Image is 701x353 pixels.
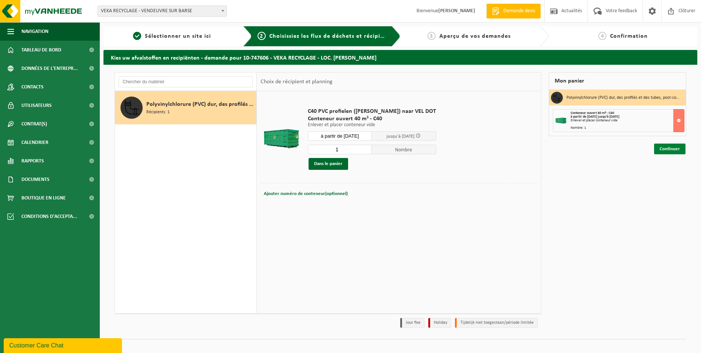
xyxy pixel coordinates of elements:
[21,115,47,133] span: Contrat(s)
[571,119,684,122] div: Enlever et placer conteneur vide
[21,170,50,189] span: Documents
[21,96,52,115] span: Utilisateurs
[571,111,614,115] span: Conteneur ouvert 40 m³ - C40
[98,6,227,16] span: VEKA RECYCLAGE - VENDEUVRE SUR BARSE
[98,6,227,17] span: VEKA RECYCLAGE - VENDEUVRE SUR BARSE
[566,92,680,104] h3: Polyvinylchlorure (PVC) dur, des profilés et des tubes, post-consumer
[115,91,256,124] button: Polyvinylchlorure (PVC) dur, des profilés et des tubes, post-consumer Récipients: 1
[549,72,686,90] div: Mon panier
[308,122,436,128] p: Enlever et placer conteneur vide
[308,108,436,115] span: C40 PVC profielen ([PERSON_NAME]) naar VEL DOT
[4,337,123,353] iframe: chat widget
[21,22,48,41] span: Navigation
[133,32,141,40] span: 1
[103,50,697,64] h2: Kies uw afvalstoffen en recipiënten - demande pour 10-747606 - VEKA RECYCLAGE - LOC. [PERSON_NAME]
[309,158,348,170] button: Dans le panier
[486,4,541,19] a: Demande devis
[21,59,78,78] span: Données de l'entrepr...
[269,33,392,39] span: Choisissiez les flux de déchets et récipients
[308,115,436,122] span: Conteneur ouvert 40 m³ - C40
[263,189,348,199] button: Ajouter numéro de conteneur(optionnel)
[400,318,425,328] li: Jour fixe
[571,126,684,130] div: Nombre: 1
[654,144,685,154] a: Continuer
[119,76,253,87] input: Chercher du matériel
[372,145,436,154] span: Nombre
[439,33,511,39] span: Aperçu de vos demandes
[146,109,170,116] span: Récipients: 1
[387,134,415,139] span: jusqu'à [DATE]
[21,152,44,170] span: Rapports
[455,318,538,328] li: Tijdelijk niet toegestaan/période limitée
[258,32,266,40] span: 2
[501,7,537,15] span: Demande devis
[21,189,66,207] span: Boutique en ligne
[107,32,237,41] a: 1Sélectionner un site ici
[21,78,44,96] span: Contacts
[21,207,77,226] span: Conditions d'accepta...
[428,32,436,40] span: 3
[264,191,348,196] span: Ajouter numéro de conteneur(optionnel)
[438,8,475,14] strong: [PERSON_NAME]
[598,32,606,40] span: 4
[308,131,372,141] input: Sélectionnez date
[571,115,619,119] strong: à partir de [DATE] jusqu'à [DATE]
[21,133,48,152] span: Calendrier
[428,318,451,328] li: Holiday
[146,100,254,109] span: Polyvinylchlorure (PVC) dur, des profilés et des tubes, post-consumer
[257,73,336,91] div: Choix de récipient et planning
[145,33,211,39] span: Sélectionner un site ici
[610,33,648,39] span: Confirmation
[21,41,61,59] span: Tableau de bord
